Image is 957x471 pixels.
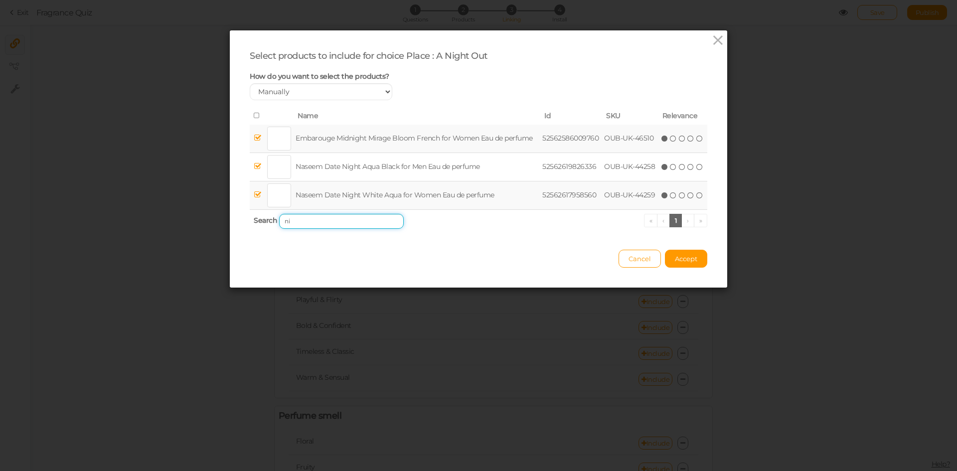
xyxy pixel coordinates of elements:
i: one [661,163,668,170]
tr: Naseem Date Night White Aqua for Women Eau de perfume 52562617958560 OUB-UK-44259 [250,181,707,209]
td: 52562586009760 [540,125,602,153]
td: 52562619826336 [540,153,602,181]
td: OUB-UK-46510 [602,125,658,153]
td: Naseem Date Night Aqua Black for Men Eau de perfume [294,153,540,181]
th: Relevance [658,108,707,125]
span: Cancel [629,255,651,263]
span: How do you want to select the products? [250,72,389,81]
tr: Naseem Date Night Aqua Black for Men Eau de perfume 52562619826336 OUB-UK-44258 [250,153,707,181]
i: two [670,192,677,199]
button: Accept [665,250,707,268]
tr: Embarouge Midnight Mirage Bloom French for Women Eau de perfume 52562586009760 OUB-UK-46510 [250,125,707,153]
span: Accept [675,255,697,263]
span: Id [544,111,551,120]
i: two [670,135,677,142]
i: four [687,163,694,170]
i: five [696,163,703,170]
span: Name [298,111,318,120]
td: OUB-UK-44258 [602,153,658,181]
span: Search [254,216,277,225]
td: Embarouge Midnight Mirage Bloom French for Women Eau de perfume [294,125,540,153]
th: SKU [602,108,658,125]
td: 52562617958560 [540,181,602,209]
i: one [661,192,668,199]
td: Naseem Date Night White Aqua for Women Eau de perfume [294,181,540,209]
i: one [661,135,668,142]
td: OUB-UK-44259 [602,181,658,209]
i: two [670,163,677,170]
i: three [679,163,686,170]
i: five [696,192,703,199]
i: three [679,135,686,142]
i: four [687,192,694,199]
button: Cancel [619,250,661,268]
a: 1 [669,214,682,227]
i: four [687,135,694,142]
i: five [696,135,703,142]
div: Select products to include for choice Place : A Night Out [250,50,707,62]
i: three [679,192,686,199]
